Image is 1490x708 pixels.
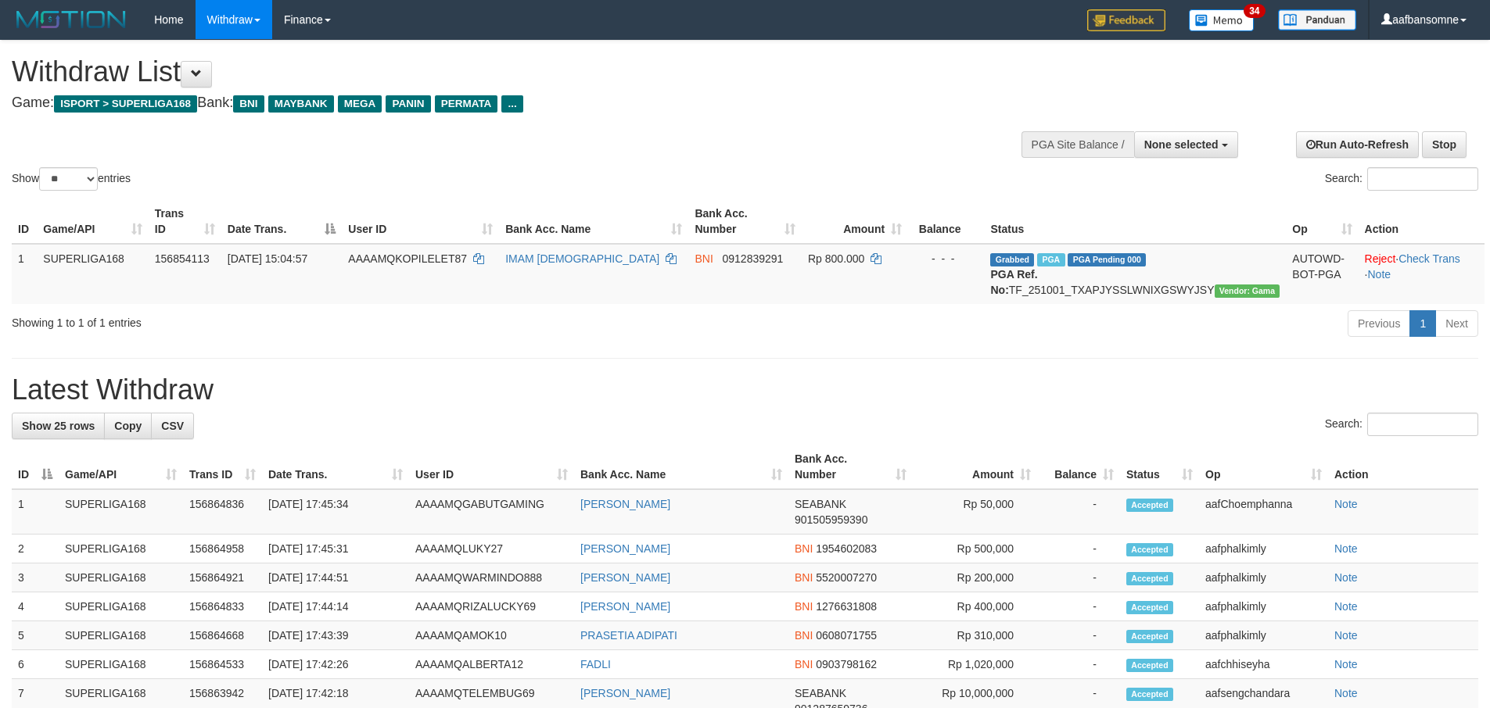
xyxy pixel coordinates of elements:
a: [PERSON_NAME] [580,687,670,699]
span: BNI [233,95,264,113]
a: CSV [151,413,194,439]
td: SUPERLIGA168 [37,244,148,304]
td: - [1037,592,1120,621]
span: Copy 1954602083 to clipboard [816,542,877,555]
img: Feedback.jpg [1087,9,1165,31]
span: BNI [795,658,813,670]
td: - [1037,535,1120,563]
a: Check Trans [1398,252,1460,265]
td: [DATE] 17:43:39 [262,621,409,650]
span: Grabbed [990,253,1034,266]
td: 156864668 [183,621,262,650]
td: 156864533 [183,650,262,679]
h4: Game: Bank: [12,95,978,111]
span: ISPORT > SUPERLIGA168 [54,95,197,113]
th: Status: activate to sort column ascending [1120,445,1199,489]
a: Next [1435,310,1478,337]
th: Date Trans.: activate to sort column descending [221,199,343,244]
a: 1 [1409,310,1436,337]
td: Rp 1,020,000 [913,650,1037,679]
th: Game/API: activate to sort column ascending [37,199,148,244]
span: BNI [795,600,813,613]
td: Rp 400,000 [913,592,1037,621]
td: SUPERLIGA168 [59,489,183,535]
label: Search: [1325,413,1478,436]
img: MOTION_logo.png [12,8,131,31]
a: Note [1334,687,1358,699]
span: Copy 1276631808 to clipboard [816,600,877,613]
span: Show 25 rows [22,420,95,432]
a: Note [1334,658,1358,670]
td: AAAAMQWARMINDO888 [409,563,574,592]
span: 34 [1244,4,1265,18]
th: Bank Acc. Name: activate to sort column ascending [574,445,788,489]
span: PERMATA [435,95,498,113]
th: Game/API: activate to sort column ascending [59,445,183,489]
span: BNI [795,629,813,642]
td: - [1037,489,1120,535]
img: panduan.png [1278,9,1356,30]
h1: Withdraw List [12,56,978,88]
td: aafphalkimly [1199,592,1328,621]
span: Marked by aafchhiseyha [1037,253,1065,266]
th: User ID: activate to sort column ascending [342,199,499,244]
td: - [1037,621,1120,650]
div: Showing 1 to 1 of 1 entries [12,309,609,331]
th: Trans ID: activate to sort column ascending [149,199,221,244]
td: 156864921 [183,563,262,592]
td: [DATE] 17:44:14 [262,592,409,621]
td: aafChoemphanna [1199,489,1328,535]
td: AAAAMQALBERTA12 [409,650,574,679]
span: Accepted [1126,688,1173,701]
a: Run Auto-Refresh [1296,131,1419,158]
td: SUPERLIGA168 [59,650,183,679]
b: PGA Ref. No: [990,268,1037,296]
span: MAYBANK [268,95,334,113]
td: aafphalkimly [1199,621,1328,650]
span: Copy 0912839291 to clipboard [722,252,783,265]
td: 4 [12,592,59,621]
span: Accepted [1126,499,1173,512]
img: Button%20Memo.svg [1189,9,1255,31]
span: Copy 0608071755 to clipboard [816,629,877,642]
th: Op: activate to sort column ascending [1199,445,1328,489]
h1: Latest Withdraw [12,374,1478,406]
span: 156854113 [155,252,210,265]
a: [PERSON_NAME] [580,542,670,555]
td: [DATE] 17:44:51 [262,563,409,592]
th: Action [1359,199,1485,244]
a: PRASETIA ADIPATI [580,629,677,642]
th: Amount: activate to sort column ascending [913,445,1037,489]
td: aafchhiseyha [1199,650,1328,679]
span: MEGA [338,95,382,113]
a: Note [1334,498,1358,510]
div: PGA Site Balance / [1021,131,1134,158]
a: Note [1367,268,1391,281]
td: SUPERLIGA168 [59,563,183,592]
input: Search: [1367,167,1478,191]
span: Rp 800.000 [808,252,864,265]
td: AAAAMQGABUTGAMING [409,489,574,535]
a: [PERSON_NAME] [580,498,670,510]
span: Accepted [1126,543,1173,556]
td: Rp 500,000 [913,535,1037,563]
td: AUTOWD-BOT-PGA [1286,244,1358,304]
a: [PERSON_NAME] [580,571,670,584]
span: SEABANK [795,498,846,510]
th: ID [12,199,37,244]
label: Search: [1325,167,1478,191]
th: Date Trans.: activate to sort column ascending [262,445,409,489]
td: AAAAMQAMOK10 [409,621,574,650]
td: 1 [12,489,59,535]
td: SUPERLIGA168 [59,592,183,621]
span: BNI [695,252,713,265]
span: Accepted [1126,572,1173,585]
td: 156864836 [183,489,262,535]
td: - [1037,563,1120,592]
td: · · [1359,244,1485,304]
td: Rp 50,000 [913,489,1037,535]
span: BNI [795,542,813,555]
td: TF_251001_TXAPJYSSLWNIXGSWYJSY [984,244,1286,304]
td: 3 [12,563,59,592]
span: ... [501,95,522,113]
